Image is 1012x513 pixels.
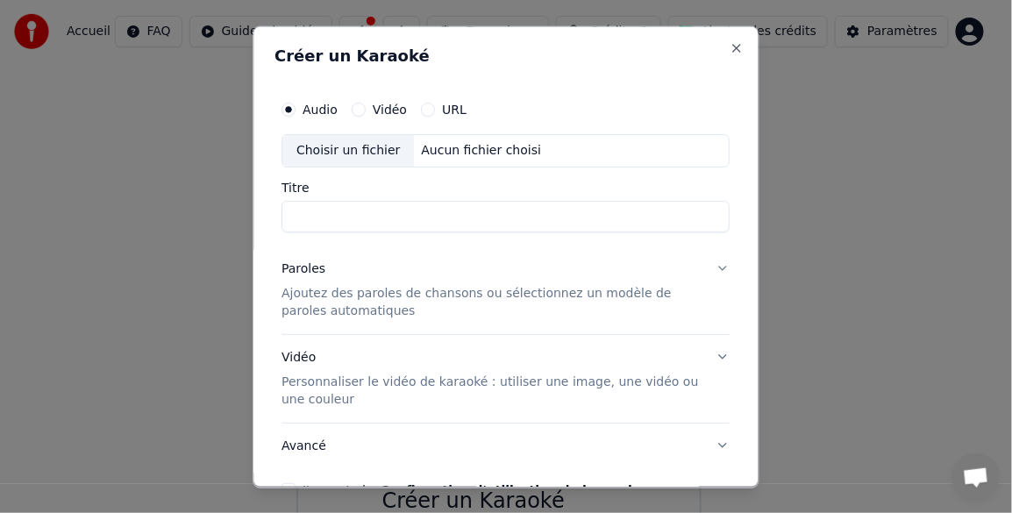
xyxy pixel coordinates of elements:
label: Titre [282,181,730,193]
button: VidéoPersonnaliser le vidéo de karaoké : utiliser une image, une vidéo ou une couleur [282,334,730,422]
p: Ajoutez des paroles de chansons ou sélectionnez un modèle de paroles automatiques [282,284,702,319]
h2: Créer un Karaoké [275,47,738,63]
button: Avancé [282,423,730,468]
button: J'accepte la [381,483,659,495]
label: Audio [303,103,339,115]
div: Paroles [282,260,326,277]
label: J'accepte la [303,483,659,495]
div: Choisir un fichier [283,134,415,166]
div: Vidéo [282,348,702,408]
label: Vidéo [373,103,407,115]
label: URL [443,103,467,115]
button: ParolesAjoutez des paroles de chansons ou sélectionnez un modèle de paroles automatiques [282,246,730,333]
p: Personnaliser le vidéo de karaoké : utiliser une image, une vidéo ou une couleur [282,373,702,408]
div: Aucun fichier choisi [415,141,549,159]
